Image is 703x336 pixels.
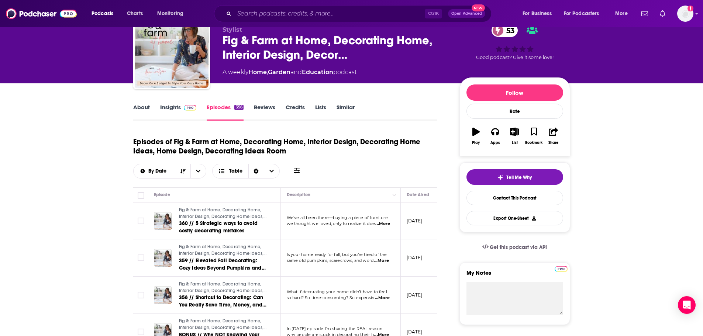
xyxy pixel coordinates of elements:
span: Good podcast? Give it some love! [476,55,554,60]
svg: Add a profile image [688,6,693,11]
span: Logged in as MichaelSmart [677,6,693,22]
span: and [290,69,302,76]
span: we thought we loved, only to realize it doe [287,221,375,226]
button: Follow [466,84,563,101]
span: Toggle select row [138,254,144,261]
img: Podchaser Pro [184,105,197,111]
span: New [472,4,485,11]
a: Similar [337,104,355,121]
button: tell me why sparkleTell Me Why [466,169,563,185]
img: Podchaser - Follow, Share and Rate Podcasts [6,7,77,21]
a: About [133,104,150,121]
button: open menu [559,8,610,20]
h1: Episodes of Fig & Farm at Home, Decorating Home, Interior Design, Decorating Home Ideas, Home Des... [133,137,438,156]
span: More [615,8,628,19]
button: open menu [134,169,175,174]
label: My Notes [466,269,563,282]
a: Charts [122,8,147,20]
a: Fig & Farm at Home, Decorating Home, Interior Design, Decorating Home Ideas, Home Design, Decorat... [179,281,268,294]
a: 359 // Elevated Fall Decorating: Cozy Ideas Beyond Pumpkins and Orange [179,257,268,272]
span: Fig & Farm at Home, Decorating Home, Interior Design, Decorating Home Ideas, Home Design, Decorat... [179,207,267,225]
span: ...More [375,295,390,301]
button: Column Actions [390,191,399,200]
span: Podcasts [92,8,113,19]
img: tell me why sparkle [497,174,503,180]
button: Export One-Sheet [466,211,563,225]
button: open menu [190,164,206,178]
a: 358 // Shortcut to Decorating: Can You Really Save Time, Money, and Overwhelm? (Spoiler: Yes!) [179,294,268,309]
span: Charts [127,8,143,19]
a: InsightsPodchaser Pro [160,104,197,121]
div: Open Intercom Messenger [678,296,696,314]
span: By Date [148,169,169,174]
button: Open AdvancedNew [448,9,485,18]
a: Show notifications dropdown [638,7,651,20]
div: Episode [154,190,170,199]
button: open menu [517,8,561,20]
button: Play [466,123,486,149]
div: Bookmark [525,141,542,145]
a: Pro website [555,265,568,272]
span: Table [229,169,242,174]
a: Education [302,69,333,76]
a: Fig & Farm at Home, Decorating Home, Interior Design, Decorating Home Ideas, Home Design, Decorat... [179,244,268,257]
span: We’ve all been there—buying a piece of furniture [287,215,388,220]
span: Is your home ready for fall, but you’re tired of the [287,252,387,257]
span: Toggle select row [138,292,144,298]
span: 360 // 5 Strategic ways to avoid costly decorating mistakes [179,220,258,234]
p: [DATE] [407,329,423,335]
p: [DATE] [407,254,423,261]
a: Lists [315,104,326,121]
span: Tell Me Why [506,174,532,180]
span: For Podcasters [564,8,599,19]
h2: Choose List sort [133,164,207,179]
button: Choose View [212,164,280,179]
a: Contact This Podcast [466,191,563,205]
span: What if decorating your home didn’t have to feel [287,289,387,294]
span: 53 [499,24,518,37]
button: open menu [610,8,637,20]
span: , [267,69,268,76]
span: Monitoring [157,8,183,19]
span: ...More [375,221,390,227]
a: Home [248,69,267,76]
a: Credits [286,104,305,121]
span: same old pumpkins, scarecrows, and word [287,258,374,263]
div: Apps [490,141,500,145]
input: Search podcasts, credits, & more... [234,8,425,20]
div: Rate [466,104,563,119]
div: Description [287,190,310,199]
span: Toggle select row [138,329,144,335]
span: so hard? So time-consuming? So expensiv [287,295,375,300]
button: Share [544,123,563,149]
div: Date Aired [407,190,429,199]
div: Play [472,141,480,145]
a: Get this podcast via API [476,238,553,256]
button: List [505,123,524,149]
img: Fig & Farm at Home, Decorating Home, Interior Design, Decorating Home Ideas, Home Design, Decorat... [135,14,209,88]
span: 359 // Elevated Fall Decorating: Cozy Ideas Beyond Pumpkins and Orange [179,257,266,278]
span: Fig & Farm at Home, Decorating Home, Interior Design, Decorating Home Ideas, Home Design, Decorat... [179,281,267,299]
button: open menu [152,8,193,20]
a: 53 [492,24,518,37]
span: For Business [523,8,552,19]
a: Reviews [254,104,275,121]
span: Fig & Farm at Home, Decorating Home, Interior Design, Decorating Home Ideas, Home Design, Decorat... [179,244,267,262]
a: Garden [268,69,290,76]
span: Get this podcast via API [490,244,547,250]
div: List [512,141,518,145]
button: Bookmark [524,123,544,149]
button: open menu [86,8,123,20]
a: Episodes356 [207,104,243,121]
span: In [DATE] episode I'm sharing the REAL reason [287,326,383,331]
div: Sort Direction [248,164,264,178]
div: 53Good podcast? Give it some love! [459,19,570,65]
div: Search podcasts, credits, & more... [221,5,499,22]
span: Toggle select row [138,218,144,224]
div: 356 [234,105,243,110]
button: Apps [486,123,505,149]
span: 358 // Shortcut to Decorating: Can You Really Save Time, Money, and Overwhelm? (Spoiler: Yes!) [179,294,266,315]
button: Show profile menu [677,6,693,22]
